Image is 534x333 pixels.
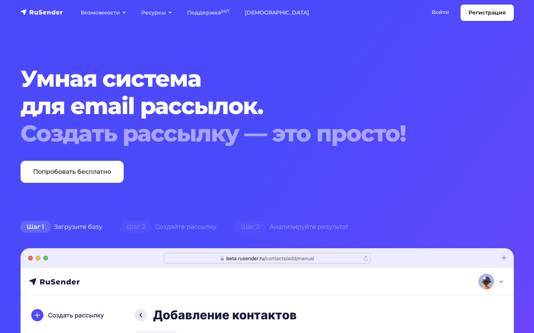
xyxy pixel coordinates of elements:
[134,5,180,21] a: Ресурсы
[180,5,237,21] a: Поддержка24/7
[237,5,317,21] a: [DEMOGRAPHIC_DATA]
[21,65,472,147] h1: Умная система для email рассылок.
[21,221,50,233] span: Шаг 1
[121,221,151,233] span: Шаг 2
[424,5,457,20] a: Войти
[21,161,124,183] a: Попробовать бесплатно
[461,5,514,21] a: Регистрация
[226,219,358,235] div: Анализируйте результат
[221,9,230,14] sup: 24/7
[112,219,226,235] div: Создайте рассылку
[21,120,472,147] div: Создать рассылку — это просто!
[73,5,134,21] a: Возможности
[235,221,266,233] span: Шаг 3
[11,219,112,235] div: Загрузите базу
[21,8,63,16] img: RuSender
